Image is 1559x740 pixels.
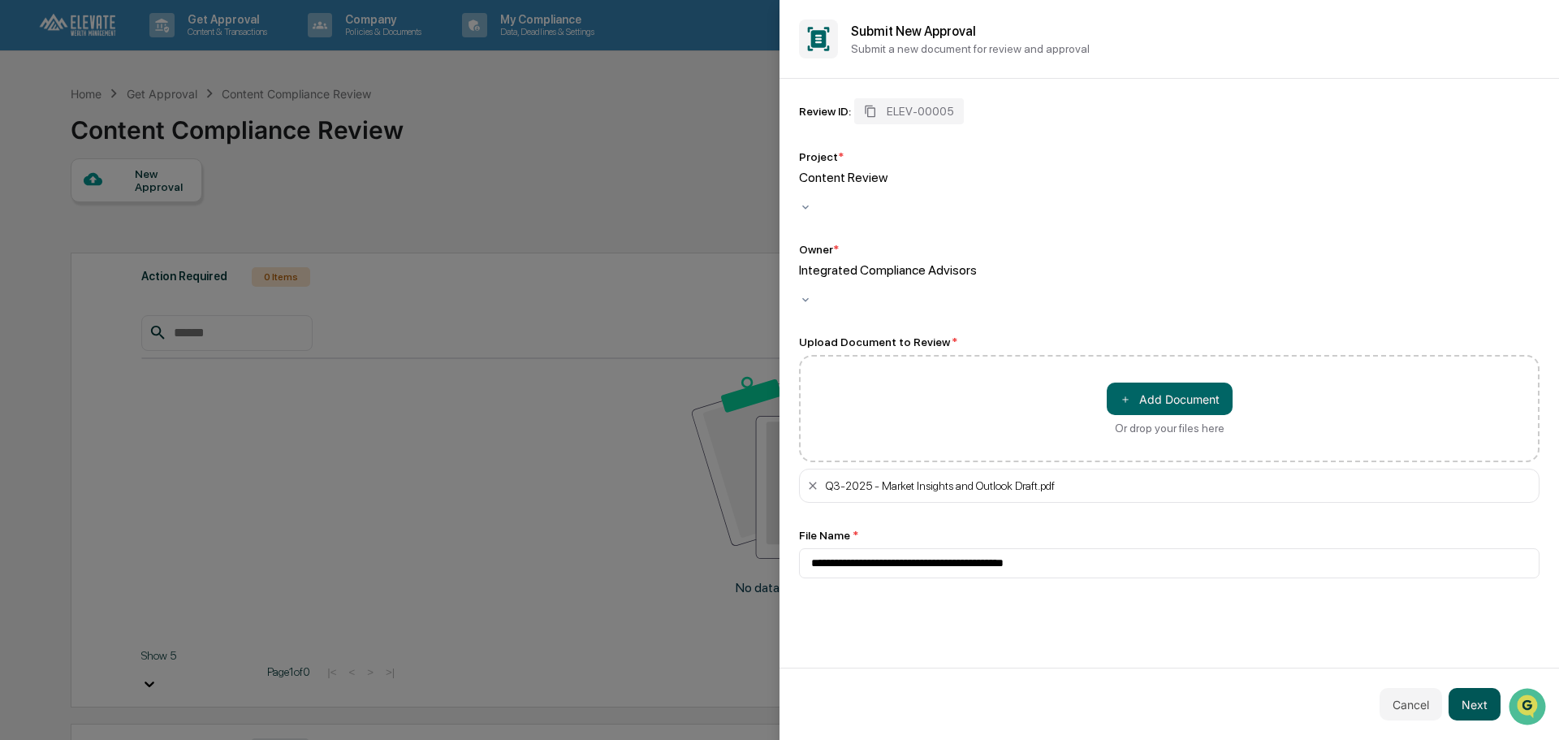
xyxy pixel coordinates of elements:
[32,205,105,221] span: Preclearance
[2,6,39,35] img: f2157a4c-a0d3-4daa-907e-bb6f0de503a5-1751232295721
[799,105,851,118] div: Review ID:
[1120,392,1131,407] span: ＋
[276,129,296,149] button: Start new chat
[162,275,196,288] span: Pylon
[799,243,839,256] div: Owner
[799,170,1540,185] div: Content Review
[55,141,205,154] div: We're available if you need us!
[2,2,39,39] button: Open customer support
[16,34,296,60] p: How can we help?
[134,205,201,221] span: Attestations
[111,198,208,227] a: 🗄️Attestations
[1107,383,1233,415] button: Or drop your files here
[799,529,1540,542] div: File Name
[826,479,1532,492] div: Q3-2025 - Market Insights and Outlook Draft.pdf
[799,150,844,163] div: Project
[799,335,1540,348] div: Upload Document to Review
[851,42,1540,55] p: Submit a new document for review and approval
[118,206,131,219] div: 🗄️
[16,206,29,219] div: 🖐️
[10,198,111,227] a: 🖐️Preclearance
[799,262,1540,278] div: Integrated Compliance Advisors
[1115,422,1224,435] div: Or drop your files here
[114,275,196,288] a: Powered byPylon
[1449,688,1501,721] button: Next
[10,229,109,258] a: 🔎Data Lookup
[32,236,102,252] span: Data Lookup
[851,24,1540,39] h2: Submit New Approval
[1380,688,1442,721] button: Cancel
[16,237,29,250] div: 🔎
[887,105,954,118] span: ELEV-00005
[55,124,266,141] div: Start new chat
[16,124,45,154] img: 1746055101610-c473b297-6a78-478c-a979-82029cc54cd1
